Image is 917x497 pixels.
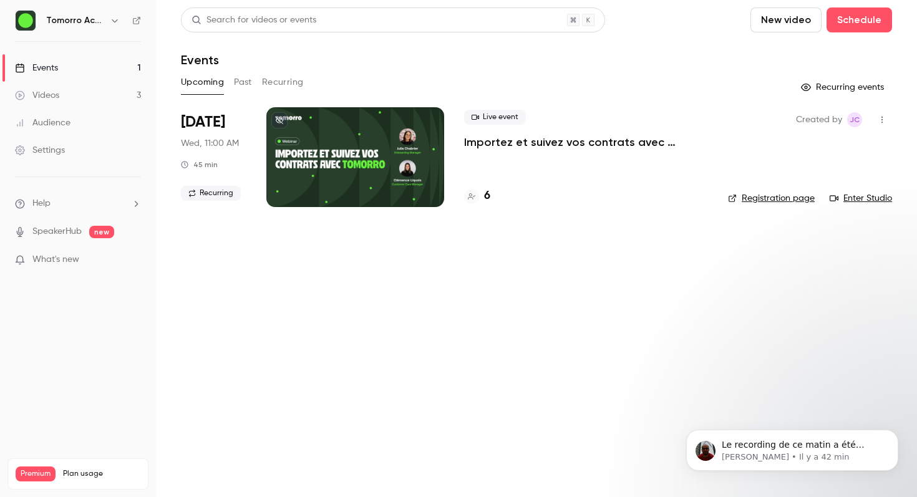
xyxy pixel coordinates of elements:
[15,89,59,102] div: Videos
[484,188,490,205] h4: 6
[15,62,58,74] div: Events
[728,192,815,205] a: Registration page
[847,112,862,127] span: Julia Chabrier
[32,197,51,210] span: Help
[795,77,892,97] button: Recurring events
[830,192,892,205] a: Enter Studio
[15,197,141,210] li: help-dropdown-opener
[16,11,36,31] img: Tomorro Academy
[750,7,822,32] button: New video
[234,72,252,92] button: Past
[464,110,526,125] span: Live event
[63,469,140,479] span: Plan usage
[827,7,892,32] button: Schedule
[181,72,224,92] button: Upcoming
[181,112,225,132] span: [DATE]
[46,14,105,27] h6: Tomorro Academy
[850,112,860,127] span: JC
[192,14,316,27] div: Search for videos or events
[181,137,239,150] span: Wed, 11:00 AM
[464,188,490,205] a: 6
[32,253,79,266] span: What's new
[89,226,114,238] span: new
[15,144,65,157] div: Settings
[15,117,70,129] div: Audience
[262,72,304,92] button: Recurring
[181,107,246,207] div: Oct 15 Wed, 11:00 AM (Europe/Paris)
[667,403,917,491] iframe: Intercom notifications message
[464,135,708,150] a: Importez et suivez vos contrats avec [PERSON_NAME]
[32,225,82,238] a: SpeakerHub
[16,466,56,481] span: Premium
[181,160,218,170] div: 45 min
[796,112,842,127] span: Created by
[181,52,219,67] h1: Events
[181,186,241,201] span: Recurring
